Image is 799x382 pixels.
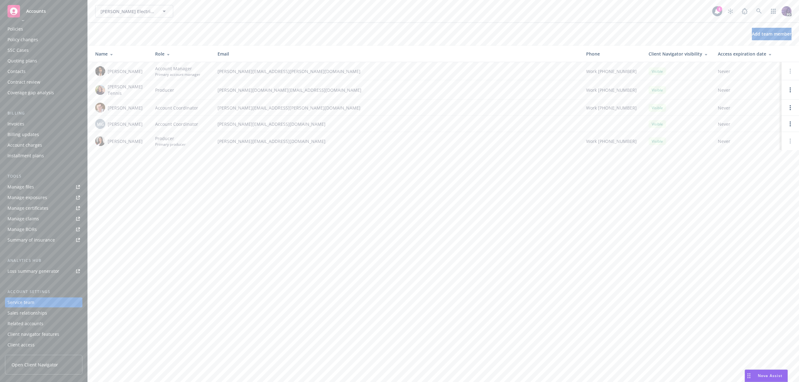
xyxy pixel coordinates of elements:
a: Related accounts [5,319,82,329]
a: Client access [5,340,82,350]
div: Client Navigator visibility [649,51,708,57]
span: [PERSON_NAME] [108,68,143,75]
a: Installment plans [5,151,82,161]
span: [PERSON_NAME] Tennis [108,83,145,96]
div: Loss summary generator [7,266,59,276]
div: Phone [586,51,639,57]
a: Loss summary generator [5,266,82,276]
a: Report a Bug [738,5,751,17]
div: Client access [7,340,35,350]
span: Account Coordinator [155,105,198,111]
span: Producer [155,135,186,142]
div: Policy changes [7,35,38,45]
span: Never [718,138,777,144]
span: Nova Assist [758,373,782,378]
span: [PERSON_NAME][EMAIL_ADDRESS][PERSON_NAME][DOMAIN_NAME] [218,105,576,111]
img: photo [782,6,792,16]
span: [PERSON_NAME] [108,138,143,144]
div: Name [95,51,145,57]
div: Sales relationships [7,308,47,318]
span: Accounts [26,9,46,14]
div: Drag to move [745,370,753,382]
div: Coverage gap analysis [7,88,54,98]
span: Add team member [752,31,792,37]
div: Visible [649,104,666,112]
div: Billing [5,110,82,116]
span: [PERSON_NAME][DOMAIN_NAME][EMAIL_ADDRESS][DOMAIN_NAME] [218,87,576,93]
span: [PERSON_NAME][EMAIL_ADDRESS][DOMAIN_NAME] [218,138,576,144]
div: Manage BORs [7,224,37,234]
a: Switch app [767,5,780,17]
span: Work [PHONE_NUMBER] [586,68,637,75]
div: Tools [5,173,82,179]
div: SSC Cases [7,45,29,55]
div: Related accounts [7,319,43,329]
div: Quoting plans [7,56,37,66]
a: Manage certificates [5,203,82,213]
div: Installment plans [7,151,44,161]
div: Summary of insurance [7,235,55,245]
a: Client navigator features [5,329,82,339]
div: 1 [717,6,722,12]
a: Manage exposures [5,193,82,203]
div: Analytics hub [5,257,82,264]
div: Contract review [7,77,40,87]
a: Open options [787,104,794,111]
span: [PERSON_NAME][EMAIL_ADDRESS][DOMAIN_NAME] [218,121,576,127]
a: Open options [787,120,794,128]
span: Primary producer [155,142,186,147]
a: Policies [5,24,82,34]
div: Client navigator features [7,329,59,339]
img: photo [95,136,105,146]
span: Account Manager [155,65,200,72]
span: Never [718,121,777,127]
span: Never [718,68,777,75]
div: Invoices [7,119,24,129]
div: Manage claims [7,214,39,224]
button: [PERSON_NAME] Electrical Corporation [95,5,173,17]
a: Manage files [5,182,82,192]
a: Manage claims [5,214,82,224]
div: Visible [649,86,666,94]
a: Contacts [5,66,82,76]
a: Manage BORs [5,224,82,234]
span: MG [97,121,104,127]
a: Quoting plans [5,56,82,66]
button: Add team member [752,28,792,40]
div: Account settings [5,289,82,295]
span: Account Coordinator [155,121,198,127]
a: Sales relationships [5,308,82,318]
span: [PERSON_NAME] [108,121,143,127]
div: Policies [7,24,23,34]
a: Contract review [5,77,82,87]
span: Work [PHONE_NUMBER] [586,138,637,144]
span: [PERSON_NAME] [108,105,143,111]
button: Nova Assist [745,370,788,382]
span: Never [718,105,777,111]
div: Account charges [7,140,42,150]
img: photo [95,103,105,113]
div: Visible [649,120,666,128]
span: Never [718,87,777,93]
a: Stop snowing [724,5,737,17]
div: Manage exposures [7,193,47,203]
span: [PERSON_NAME] Electrical Corporation [100,8,154,15]
img: photo [95,85,105,95]
span: Open Client Navigator [12,361,58,368]
a: Accounts [5,2,82,20]
span: Work [PHONE_NUMBER] [586,87,637,93]
a: Summary of insurance [5,235,82,245]
div: Role [155,51,208,57]
div: Access expiration date [718,51,777,57]
div: Email [218,51,576,57]
span: Producer [155,87,174,93]
a: Invoices [5,119,82,129]
a: Service team [5,297,82,307]
span: Work [PHONE_NUMBER] [586,105,637,111]
div: Contacts [7,66,26,76]
span: Primary account manager [155,72,200,77]
a: Search [753,5,765,17]
img: photo [95,66,105,76]
a: Policy changes [5,35,82,45]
